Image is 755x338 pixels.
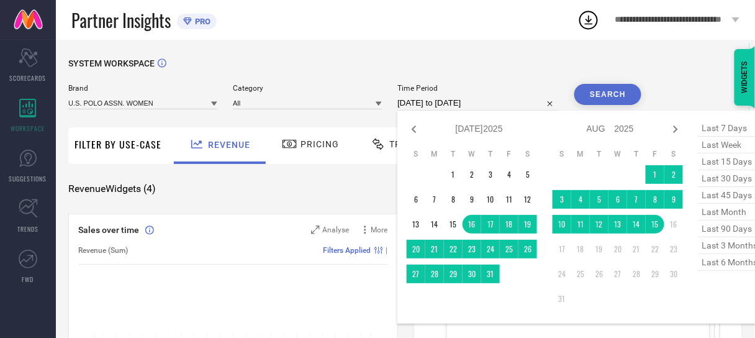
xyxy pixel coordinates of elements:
[481,240,500,258] td: Thu Jul 24 2025
[407,265,425,283] td: Sun Jul 27 2025
[323,226,350,234] span: Analyse
[444,190,463,209] td: Tue Jul 08 2025
[646,165,664,184] td: Fri Aug 01 2025
[664,165,683,184] td: Sat Aug 02 2025
[646,215,664,234] td: Fri Aug 15 2025
[481,149,500,159] th: Thursday
[463,190,481,209] td: Wed Jul 09 2025
[500,240,518,258] td: Fri Jul 25 2025
[553,265,571,283] td: Sun Aug 24 2025
[608,265,627,283] td: Wed Aug 27 2025
[407,190,425,209] td: Sun Jul 06 2025
[590,215,608,234] td: Tue Aug 12 2025
[463,165,481,184] td: Wed Jul 02 2025
[590,265,608,283] td: Tue Aug 26 2025
[68,183,156,195] span: Revenue Widgets ( 4 )
[664,240,683,258] td: Sat Aug 23 2025
[500,215,518,234] td: Fri Jul 18 2025
[608,190,627,209] td: Wed Aug 06 2025
[425,240,444,258] td: Mon Jul 21 2025
[444,149,463,159] th: Tuesday
[646,240,664,258] td: Fri Aug 22 2025
[574,84,641,105] button: Search
[608,215,627,234] td: Wed Aug 13 2025
[518,165,537,184] td: Sat Jul 05 2025
[463,265,481,283] td: Wed Jul 30 2025
[571,149,590,159] th: Monday
[608,240,627,258] td: Wed Aug 20 2025
[481,215,500,234] td: Thu Jul 17 2025
[553,190,571,209] td: Sun Aug 03 2025
[463,215,481,234] td: Wed Jul 16 2025
[397,84,559,93] span: Time Period
[311,226,320,234] svg: Zoom
[577,9,600,31] div: Open download list
[481,265,500,283] td: Thu Jul 31 2025
[608,149,627,159] th: Wednesday
[518,215,537,234] td: Sat Jul 19 2025
[571,240,590,258] td: Mon Aug 18 2025
[627,149,646,159] th: Thursday
[668,122,683,137] div: Next month
[518,190,537,209] td: Sat Jul 12 2025
[500,190,518,209] td: Fri Jul 11 2025
[78,225,139,235] span: Sales over time
[463,149,481,159] th: Wednesday
[323,246,371,255] span: Filters Applied
[481,190,500,209] td: Thu Jul 10 2025
[571,190,590,209] td: Mon Aug 04 2025
[664,215,683,234] td: Sat Aug 16 2025
[11,124,45,133] span: WORKSPACE
[371,226,388,234] span: More
[518,240,537,258] td: Sat Jul 26 2025
[463,240,481,258] td: Wed Jul 23 2025
[389,139,428,149] span: Traffic
[9,174,47,183] span: SUGGESTIONS
[386,246,388,255] span: |
[590,149,608,159] th: Tuesday
[571,265,590,283] td: Mon Aug 25 2025
[481,165,500,184] td: Thu Jul 03 2025
[590,240,608,258] td: Tue Aug 19 2025
[500,165,518,184] td: Fri Jul 04 2025
[407,240,425,258] td: Sun Jul 20 2025
[75,137,161,152] span: Filter By Use-Case
[407,149,425,159] th: Sunday
[68,58,155,68] span: SYSTEM WORKSPACE
[627,240,646,258] td: Thu Aug 21 2025
[500,149,518,159] th: Friday
[627,215,646,234] td: Thu Aug 14 2025
[664,190,683,209] td: Sat Aug 09 2025
[71,7,171,33] span: Partner Insights
[192,17,210,26] span: PRO
[78,246,128,255] span: Revenue (Sum)
[646,190,664,209] td: Fri Aug 08 2025
[627,190,646,209] td: Thu Aug 07 2025
[646,265,664,283] td: Fri Aug 29 2025
[22,275,34,284] span: FWD
[590,190,608,209] td: Tue Aug 05 2025
[301,139,339,149] span: Pricing
[444,165,463,184] td: Tue Jul 01 2025
[553,240,571,258] td: Sun Aug 17 2025
[664,149,683,159] th: Saturday
[407,215,425,234] td: Sun Jul 13 2025
[518,149,537,159] th: Saturday
[425,190,444,209] td: Mon Jul 07 2025
[553,290,571,308] td: Sun Aug 31 2025
[208,140,250,150] span: Revenue
[425,265,444,283] td: Mon Jul 28 2025
[444,265,463,283] td: Tue Jul 29 2025
[571,215,590,234] td: Mon Aug 11 2025
[17,224,38,234] span: TRENDS
[233,84,382,93] span: Category
[10,73,47,83] span: SCORECARDS
[664,265,683,283] td: Sat Aug 30 2025
[646,149,664,159] th: Friday
[397,96,559,111] input: Select time period
[425,149,444,159] th: Monday
[553,149,571,159] th: Sunday
[444,240,463,258] td: Tue Jul 22 2025
[627,265,646,283] td: Thu Aug 28 2025
[425,215,444,234] td: Mon Jul 14 2025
